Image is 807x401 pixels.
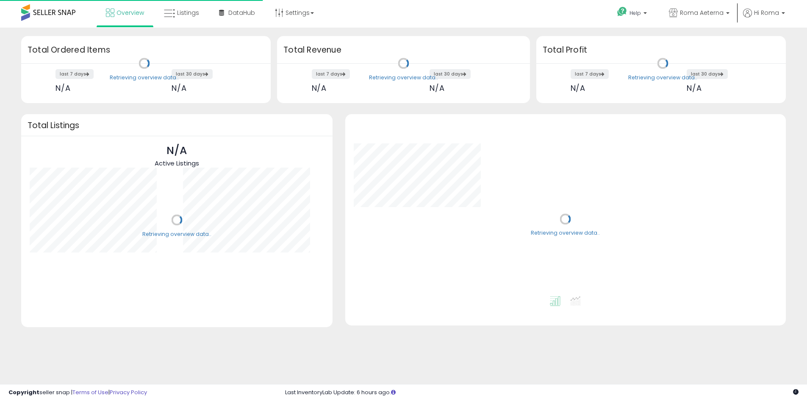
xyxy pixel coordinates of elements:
[617,6,627,17] i: Get Help
[630,9,641,17] span: Help
[142,230,211,238] div: Retrieving overview data..
[531,230,600,237] div: Retrieving overview data..
[116,8,144,17] span: Overview
[628,74,697,81] div: Retrieving overview data..
[680,8,724,17] span: Roma Aeterna
[743,8,785,25] a: Hi Roma
[228,8,255,17] span: DataHub
[110,74,179,81] div: Retrieving overview data..
[177,8,199,17] span: Listings
[754,8,779,17] span: Hi Roma
[369,74,438,81] div: Retrieving overview data..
